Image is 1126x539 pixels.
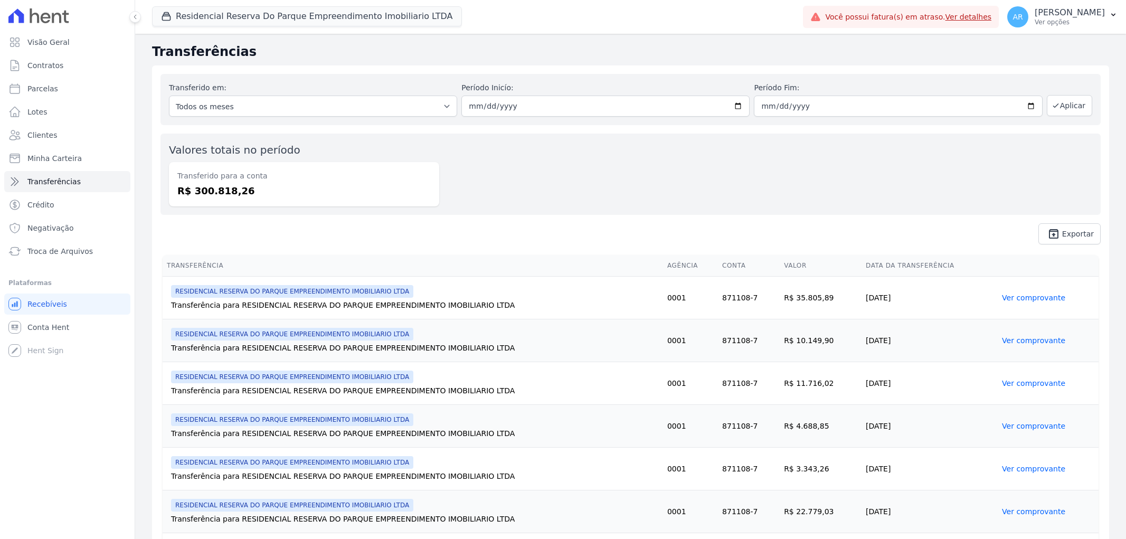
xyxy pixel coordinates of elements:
td: [DATE] [862,405,998,448]
span: RESIDENCIAL RESERVA DO PARQUE EMPREENDIMENTO IMOBILIARIO LTDA [171,413,413,426]
span: RESIDENCIAL RESERVA DO PARQUE EMPREENDIMENTO IMOBILIARIO LTDA [171,371,413,383]
td: [DATE] [862,362,998,405]
td: [DATE] [862,490,998,533]
span: Crédito [27,200,54,210]
td: 871108-7 [718,490,780,533]
span: Conta Hent [27,322,69,333]
th: Conta [718,255,780,277]
span: Transferências [27,176,81,187]
th: Agência [663,255,718,277]
td: 871108-7 [718,277,780,319]
dt: Transferido para a conta [177,171,431,182]
a: Transferências [4,171,130,192]
div: Transferência para RESIDENCIAL RESERVA DO PARQUE EMPREENDIMENTO IMOBILIARIO LTDA [171,428,659,439]
a: Visão Geral [4,32,130,53]
a: Contratos [4,55,130,76]
th: Valor [780,255,862,277]
td: R$ 10.149,90 [780,319,862,362]
p: [PERSON_NAME] [1035,7,1105,18]
button: AR [PERSON_NAME] Ver opções [999,2,1126,32]
span: RESIDENCIAL RESERVA DO PARQUE EMPREENDIMENTO IMOBILIARIO LTDA [171,456,413,469]
a: Minha Carteira [4,148,130,169]
a: Clientes [4,125,130,146]
td: 871108-7 [718,448,780,490]
td: [DATE] [862,319,998,362]
span: RESIDENCIAL RESERVA DO PARQUE EMPREENDIMENTO IMOBILIARIO LTDA [171,499,413,512]
div: Transferência para RESIDENCIAL RESERVA DO PARQUE EMPREENDIMENTO IMOBILIARIO LTDA [171,343,659,353]
a: Ver comprovante [1002,379,1065,387]
td: R$ 35.805,89 [780,277,862,319]
a: Recebíveis [4,294,130,315]
td: [DATE] [862,448,998,490]
span: Clientes [27,130,57,140]
label: Valores totais no período [169,144,300,156]
td: R$ 22.779,03 [780,490,862,533]
td: 0001 [663,490,718,533]
span: Troca de Arquivos [27,246,93,257]
i: unarchive [1047,228,1060,240]
a: Crédito [4,194,130,215]
a: Lotes [4,101,130,122]
td: R$ 3.343,26 [780,448,862,490]
span: Recebíveis [27,299,67,309]
a: Ver comprovante [1002,422,1065,430]
a: unarchive Exportar [1038,223,1101,244]
button: Residencial Reserva Do Parque Empreendimento Imobiliario LTDA [152,6,462,26]
a: Ver comprovante [1002,336,1065,345]
span: Contratos [27,60,63,71]
td: 0001 [663,362,718,405]
a: Negativação [4,218,130,239]
a: Ver detalhes [945,13,992,21]
td: 871108-7 [718,319,780,362]
a: Parcelas [4,78,130,99]
a: Ver comprovante [1002,294,1065,302]
span: AR [1013,13,1023,21]
span: Exportar [1062,231,1094,237]
label: Período Fim: [754,82,1042,93]
a: Conta Hent [4,317,130,338]
span: Lotes [27,107,48,117]
a: Ver comprovante [1002,507,1065,516]
td: 0001 [663,277,718,319]
span: Visão Geral [27,37,70,48]
td: 0001 [663,405,718,448]
span: RESIDENCIAL RESERVA DO PARQUE EMPREENDIMENTO IMOBILIARIO LTDA [171,328,413,341]
span: Você possui fatura(s) em atraso. [825,12,991,23]
span: RESIDENCIAL RESERVA DO PARQUE EMPREENDIMENTO IMOBILIARIO LTDA [171,285,413,298]
td: 0001 [663,448,718,490]
label: Transferido em: [169,83,226,92]
td: 871108-7 [718,405,780,448]
td: R$ 4.688,85 [780,405,862,448]
h2: Transferências [152,42,1109,61]
dd: R$ 300.818,26 [177,184,431,198]
span: Minha Carteira [27,153,82,164]
div: Transferência para RESIDENCIAL RESERVA DO PARQUE EMPREENDIMENTO IMOBILIARIO LTDA [171,514,659,524]
span: Parcelas [27,83,58,94]
div: Plataformas [8,277,126,289]
div: Transferência para RESIDENCIAL RESERVA DO PARQUE EMPREENDIMENTO IMOBILIARIO LTDA [171,385,659,396]
span: Negativação [27,223,74,233]
button: Aplicar [1047,95,1092,116]
td: R$ 11.716,02 [780,362,862,405]
a: Ver comprovante [1002,465,1065,473]
th: Data da Transferência [862,255,998,277]
th: Transferência [163,255,663,277]
div: Transferência para RESIDENCIAL RESERVA DO PARQUE EMPREENDIMENTO IMOBILIARIO LTDA [171,300,659,310]
p: Ver opções [1035,18,1105,26]
td: 0001 [663,319,718,362]
td: 871108-7 [718,362,780,405]
a: Troca de Arquivos [4,241,130,262]
label: Período Inicío: [461,82,750,93]
td: [DATE] [862,277,998,319]
div: Transferência para RESIDENCIAL RESERVA DO PARQUE EMPREENDIMENTO IMOBILIARIO LTDA [171,471,659,481]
